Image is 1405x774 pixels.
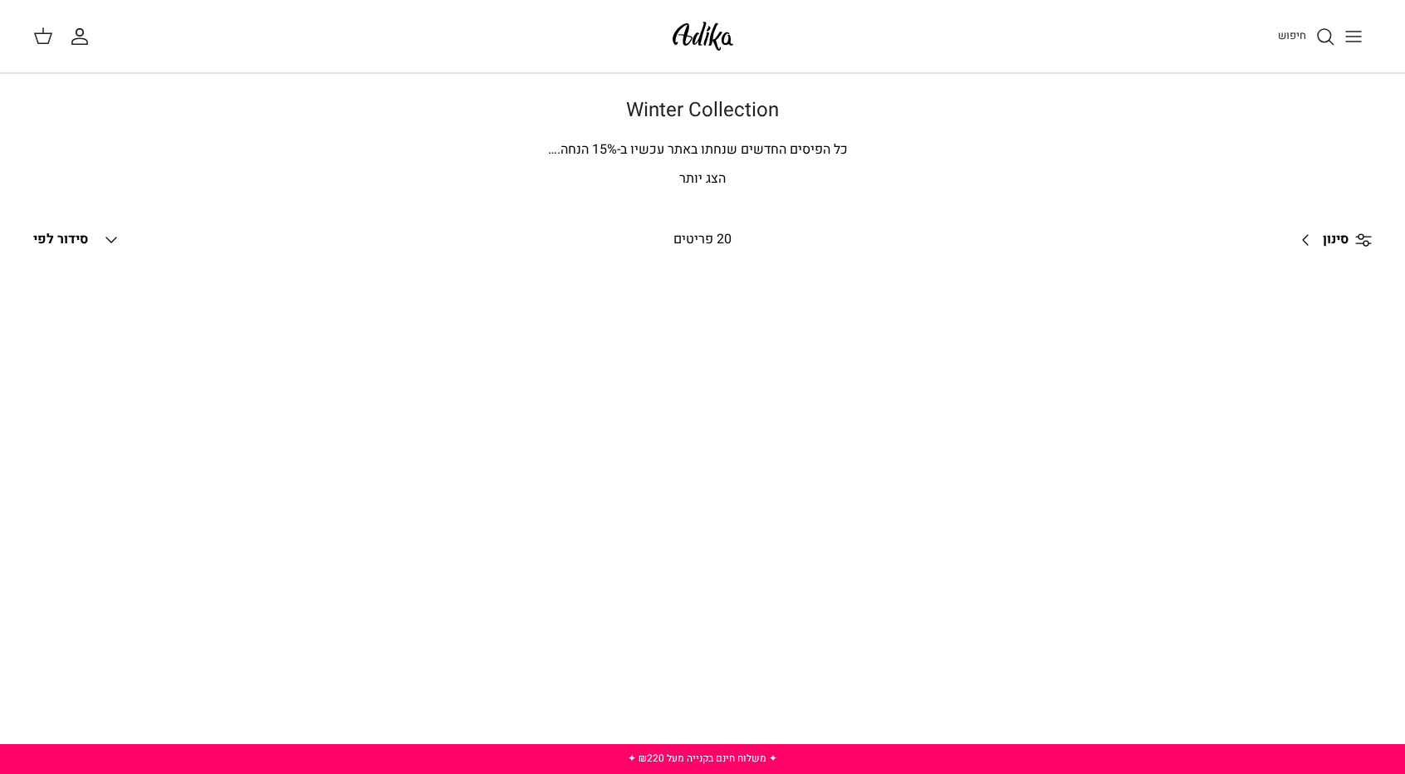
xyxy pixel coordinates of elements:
h1: Winter Collection [121,99,1284,123]
a: החשבון שלי [70,27,96,47]
a: ✦ משלוח חינם בקנייה מעל ₪220 ✦ [628,751,777,766]
button: סידור לפי [33,222,121,258]
img: Adika IL [668,17,738,56]
a: חיפוש [1278,27,1335,47]
span: חיפוש [1278,27,1306,43]
span: % הנחה. [548,140,617,159]
span: 15 [592,140,607,159]
button: Toggle menu [1335,18,1372,55]
span: כל הפיסים החדשים שנחתו באתר עכשיו ב- [617,140,848,159]
span: סידור לפי [33,229,88,249]
span: סינון [1323,229,1349,251]
div: 20 פריטים [546,229,859,251]
p: הצג יותר [121,169,1284,190]
a: סינון [1290,220,1372,260]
